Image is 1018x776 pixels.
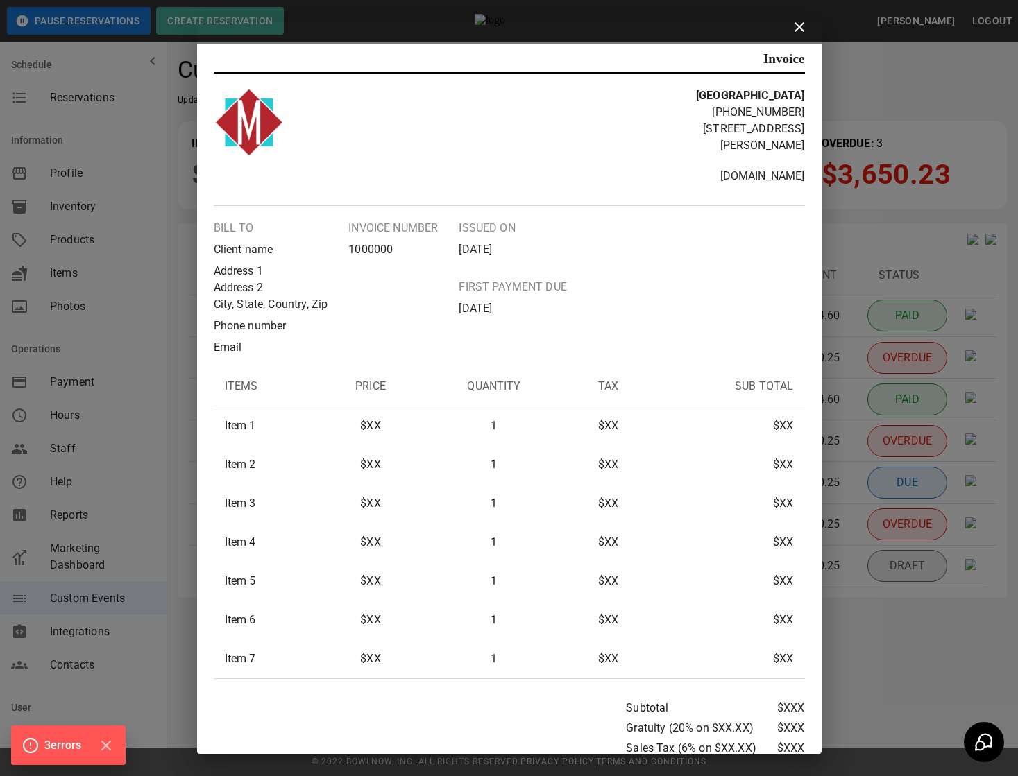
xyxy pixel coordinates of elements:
[660,612,793,628] p: $XX
[214,339,328,356] p: Email
[459,300,567,317] p: [DATE]
[660,650,793,667] p: $XX
[225,495,309,512] p: Item 3
[660,573,793,589] p: $XX
[214,367,805,678] table: sticky table
[660,417,793,434] p: $XX
[626,700,668,716] p: Subtotal
[578,650,638,667] p: $XX
[348,220,438,236] p: Invoice Number
[578,456,638,473] p: $XX
[578,495,638,512] p: $XX
[432,650,556,667] p: 1
[459,279,567,295] p: First payment Due
[225,612,309,628] p: Item 6
[459,220,567,236] p: ISSUED ON
[701,121,805,154] p: [STREET_ADDRESS][PERSON_NAME]
[777,740,805,757] p: $XXX
[432,612,556,628] p: 1
[331,456,410,473] p: $XX
[331,378,410,395] p: Price
[578,534,638,551] p: $XX
[331,534,410,551] p: $XX
[660,456,793,473] p: $XX
[225,573,309,589] p: Item 5
[432,378,556,395] p: Quantity
[214,263,328,279] p: Address 1
[626,720,754,736] p: Gratuity (20% on $XX.XX)
[348,241,438,258] p: 1000000
[214,220,328,236] p: Bill to
[712,104,804,121] p: [PHONE_NUMBER]
[225,417,309,434] p: Item 1
[225,456,309,473] p: Item 2
[331,612,410,628] p: $XX
[331,417,410,434] p: $XX
[331,495,410,512] p: $XX
[720,168,805,184] p: [DOMAIN_NAME]
[626,740,756,757] p: Sales Tax (6% on $XX.XX)
[214,318,328,334] p: Phone number
[777,720,805,736] p: $XXX
[214,51,805,74] div: Invoice
[432,417,556,434] p: 1
[214,241,328,258] p: Client name
[214,87,283,157] img: 298654668_482707157194690_4814573568025528651_n.jpg
[459,241,567,258] p: [DATE]
[660,534,793,551] p: $XX
[432,495,556,512] p: 1
[578,378,638,395] p: Tax
[660,378,793,395] p: Sub Total
[225,378,309,395] p: Items
[578,417,638,434] p: $XX
[432,573,556,589] p: 1
[214,296,328,313] p: City, State, Country, Zip
[660,495,793,512] p: $XX
[225,534,309,551] p: Item 4
[432,534,556,551] p: 1
[331,650,410,667] p: $XX
[432,456,556,473] p: 1
[578,573,638,589] p: $XX
[225,650,309,667] p: Item 7
[578,612,638,628] p: $XX
[331,573,410,589] p: $XX
[214,279,328,296] p: Address 2
[696,87,805,104] p: [GEOGRAPHIC_DATA]
[777,700,805,716] p: $XXX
